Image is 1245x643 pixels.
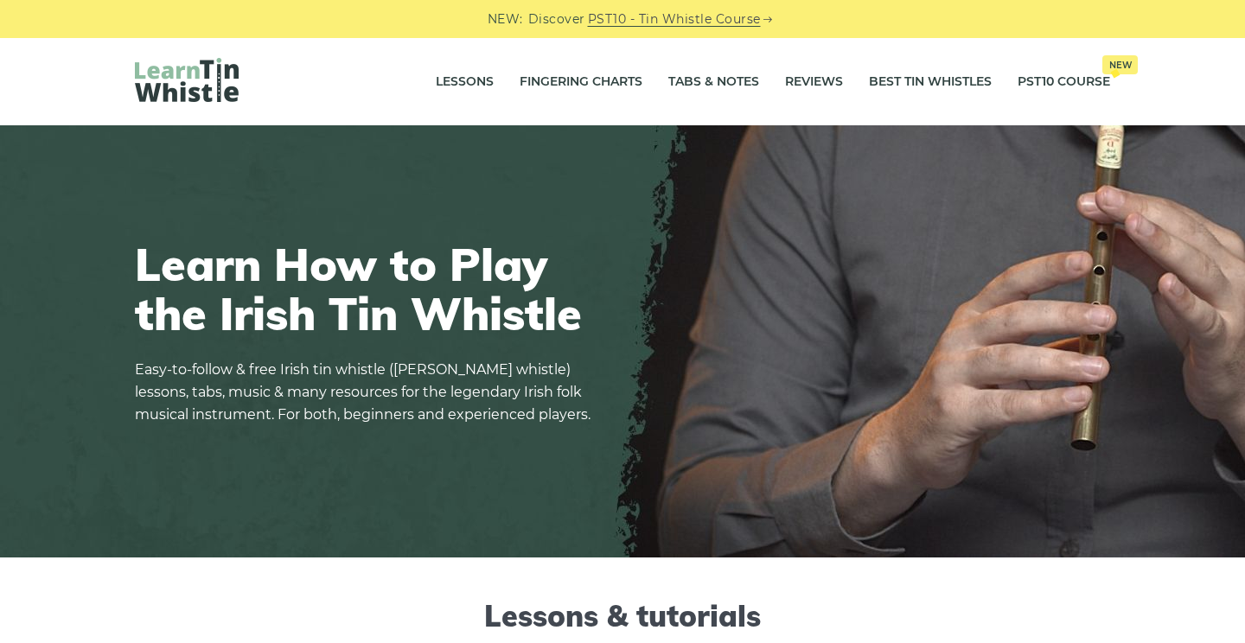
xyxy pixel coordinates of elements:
[1018,60,1110,104] a: PST10 CourseNew
[869,60,992,104] a: Best Tin Whistles
[520,60,642,104] a: Fingering Charts
[785,60,843,104] a: Reviews
[135,359,602,426] p: Easy-to-follow & free Irish tin whistle ([PERSON_NAME] whistle) lessons, tabs, music & many resou...
[436,60,494,104] a: Lessons
[135,58,239,102] img: LearnTinWhistle.com
[135,239,602,338] h1: Learn How to Play the Irish Tin Whistle
[668,60,759,104] a: Tabs & Notes
[1102,55,1138,74] span: New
